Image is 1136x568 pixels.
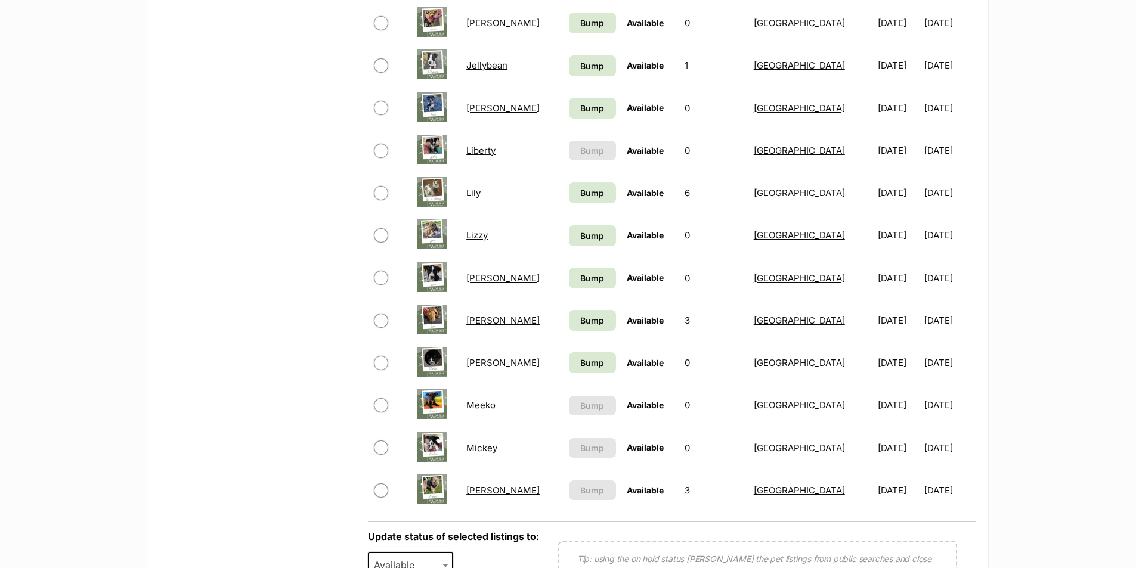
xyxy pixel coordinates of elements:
td: [DATE] [924,300,974,341]
td: 0 [680,2,748,44]
td: 3 [680,470,748,511]
a: Bump [569,182,616,203]
td: [DATE] [924,427,974,468]
span: Available [627,315,664,325]
td: [DATE] [873,88,923,129]
a: Bump [569,225,616,246]
a: [GEOGRAPHIC_DATA] [754,187,845,198]
a: [PERSON_NAME] [466,485,540,496]
a: Mickey [466,442,497,454]
a: Bump [569,352,616,373]
td: 0 [680,342,748,383]
td: [DATE] [873,257,923,299]
td: [DATE] [873,384,923,426]
td: [DATE] [873,172,923,213]
td: [DATE] [924,470,974,511]
span: Bump [580,17,604,29]
span: Available [627,358,664,368]
span: Available [627,485,664,495]
span: Available [627,188,664,198]
a: [PERSON_NAME] [466,103,540,114]
a: [PERSON_NAME] [466,357,540,368]
td: [DATE] [924,215,974,256]
td: 0 [680,427,748,468]
span: Available [627,145,664,156]
td: [DATE] [924,2,974,44]
a: [GEOGRAPHIC_DATA] [754,485,845,496]
a: [GEOGRAPHIC_DATA] [754,272,845,284]
span: Bump [580,272,604,284]
a: [PERSON_NAME] [466,272,540,284]
button: Bump [569,480,616,500]
span: Bump [580,314,604,327]
td: [DATE] [873,470,923,511]
a: Bump [569,55,616,76]
td: 1 [680,45,748,86]
a: [GEOGRAPHIC_DATA] [754,399,845,411]
td: [DATE] [873,427,923,468]
span: Bump [580,399,604,412]
span: Bump [580,102,604,114]
td: [DATE] [873,300,923,341]
td: 0 [680,88,748,129]
a: [GEOGRAPHIC_DATA] [754,229,845,241]
a: [GEOGRAPHIC_DATA] [754,17,845,29]
td: [DATE] [924,257,974,299]
a: [GEOGRAPHIC_DATA] [754,315,845,326]
td: 0 [680,257,748,299]
a: [PERSON_NAME] [466,17,540,29]
td: 0 [680,130,748,171]
a: Jellybean [466,60,507,71]
span: Bump [580,60,604,72]
a: [GEOGRAPHIC_DATA] [754,442,845,454]
span: Available [627,400,664,410]
td: [DATE] [924,45,974,86]
span: Bump [580,484,604,496]
span: Bump [580,144,604,157]
td: [DATE] [924,88,974,129]
span: Available [627,103,664,113]
button: Bump [569,396,616,415]
span: Bump [580,229,604,242]
td: 0 [680,384,748,426]
span: Available [627,272,664,283]
td: [DATE] [924,342,974,383]
a: [PERSON_NAME] [466,315,540,326]
td: [DATE] [873,45,923,86]
span: Available [627,60,664,70]
span: Bump [580,442,604,454]
td: [DATE] [924,172,974,213]
td: 3 [680,300,748,341]
span: Available [627,18,664,28]
span: Bump [580,356,604,369]
a: [GEOGRAPHIC_DATA] [754,103,845,114]
td: 0 [680,215,748,256]
td: [DATE] [924,384,974,426]
a: Lizzy [466,229,488,241]
td: [DATE] [873,2,923,44]
a: [GEOGRAPHIC_DATA] [754,60,845,71]
a: Lily [466,187,481,198]
a: Bump [569,13,616,33]
td: [DATE] [873,342,923,383]
td: [DATE] [873,130,923,171]
span: Available [627,230,664,240]
button: Bump [569,438,616,458]
td: [DATE] [873,215,923,256]
span: Bump [580,187,604,199]
a: Liberty [466,145,496,156]
span: Available [627,442,664,452]
a: [GEOGRAPHIC_DATA] [754,357,845,368]
a: Bump [569,310,616,331]
a: [GEOGRAPHIC_DATA] [754,145,845,156]
td: [DATE] [924,130,974,171]
label: Update status of selected listings to: [368,530,539,542]
a: Meeko [466,399,496,411]
a: Bump [569,268,616,288]
button: Bump [569,141,616,160]
td: 6 [680,172,748,213]
a: Bump [569,98,616,119]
